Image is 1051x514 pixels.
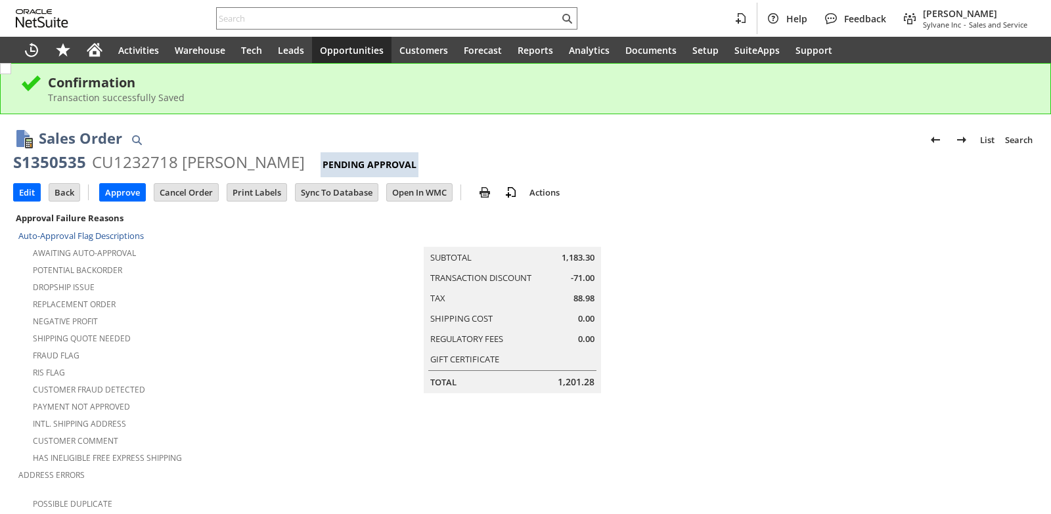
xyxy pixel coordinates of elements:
[456,37,510,63] a: Forecast
[217,11,559,26] input: Search
[129,132,145,148] img: Quick Find
[24,42,39,58] svg: Recent Records
[87,42,102,58] svg: Home
[33,265,122,276] a: Potential Backorder
[559,11,575,26] svg: Search
[175,44,225,56] span: Warehouse
[424,226,601,247] caption: Summary
[387,184,452,201] input: Open In WMC
[734,44,780,56] span: SuiteApps
[969,20,1027,30] span: Sales and Service
[430,353,499,365] a: Gift Certificate
[33,367,65,378] a: RIS flag
[110,37,167,63] a: Activities
[786,12,807,25] span: Help
[558,375,594,389] span: 1,201.28
[788,37,840,63] a: Support
[33,401,130,412] a: Payment not approved
[33,498,112,509] a: Possible Duplicate
[928,132,943,148] img: Previous
[18,469,85,481] a: Address Errors
[312,37,391,63] a: Opportunities
[477,184,493,200] img: print.svg
[964,20,966,30] span: -
[578,333,594,345] span: 0.00
[391,37,456,63] a: Customers
[430,272,531,284] a: Transaction Discount
[795,44,832,56] span: Support
[33,299,116,310] a: Replacement Order
[49,184,79,201] input: Back
[18,230,144,242] a: Auto-Approval Flag Descriptions
[33,282,95,293] a: Dropship Issue
[16,37,47,63] a: Recent Records
[13,152,86,173] div: S1350535
[518,44,553,56] span: Reports
[33,350,79,361] a: Fraud Flag
[430,251,472,263] a: Subtotal
[562,251,594,264] span: 1,183.30
[233,37,270,63] a: Tech
[923,20,961,30] span: Sylvane Inc
[503,184,519,200] img: add-record.svg
[578,312,594,325] span: 0.00
[844,12,886,25] span: Feedback
[154,184,218,201] input: Cancel Order
[33,452,182,463] a: Has Ineligible Free Express Shipping
[573,292,594,305] span: 88.98
[975,129,1000,150] a: List
[270,37,312,63] a: Leads
[33,418,126,429] a: Intl. Shipping Address
[13,209,349,226] div: Approval Failure Reasons
[617,37,684,63] a: Documents
[278,44,304,56] span: Leads
[727,37,788,63] a: SuiteApps
[47,37,79,63] div: Shortcuts
[227,184,286,201] input: Print Labels
[55,42,71,58] svg: Shortcuts
[321,152,418,177] div: Pending Approval
[524,186,565,198] a: Actions
[33,247,136,259] a: Awaiting Auto-Approval
[954,132,970,148] img: Next
[320,44,384,56] span: Opportunities
[571,272,594,284] span: -71.00
[692,44,719,56] span: Setup
[48,74,1031,91] div: Confirmation
[684,37,727,63] a: Setup
[33,435,118,446] a: Customer Comment
[625,44,677,56] span: Documents
[33,333,131,344] a: Shipping Quote Needed
[430,292,445,304] a: Tax
[399,44,448,56] span: Customers
[241,44,262,56] span: Tech
[430,312,493,324] a: Shipping Cost
[167,37,233,63] a: Warehouse
[92,152,305,173] div: CU1232718 [PERSON_NAME]
[16,9,68,28] svg: logo
[561,37,617,63] a: Analytics
[430,333,503,345] a: Regulatory Fees
[1000,129,1038,150] a: Search
[79,37,110,63] a: Home
[39,127,122,149] h1: Sales Order
[33,316,98,327] a: Negative Profit
[923,7,1027,20] span: [PERSON_NAME]
[430,376,457,388] a: Total
[569,44,610,56] span: Analytics
[118,44,159,56] span: Activities
[510,37,561,63] a: Reports
[48,91,1031,104] div: Transaction successfully Saved
[14,184,40,201] input: Edit
[296,184,378,201] input: Sync To Database
[464,44,502,56] span: Forecast
[100,184,145,201] input: Approve
[33,384,145,395] a: Customer Fraud Detected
